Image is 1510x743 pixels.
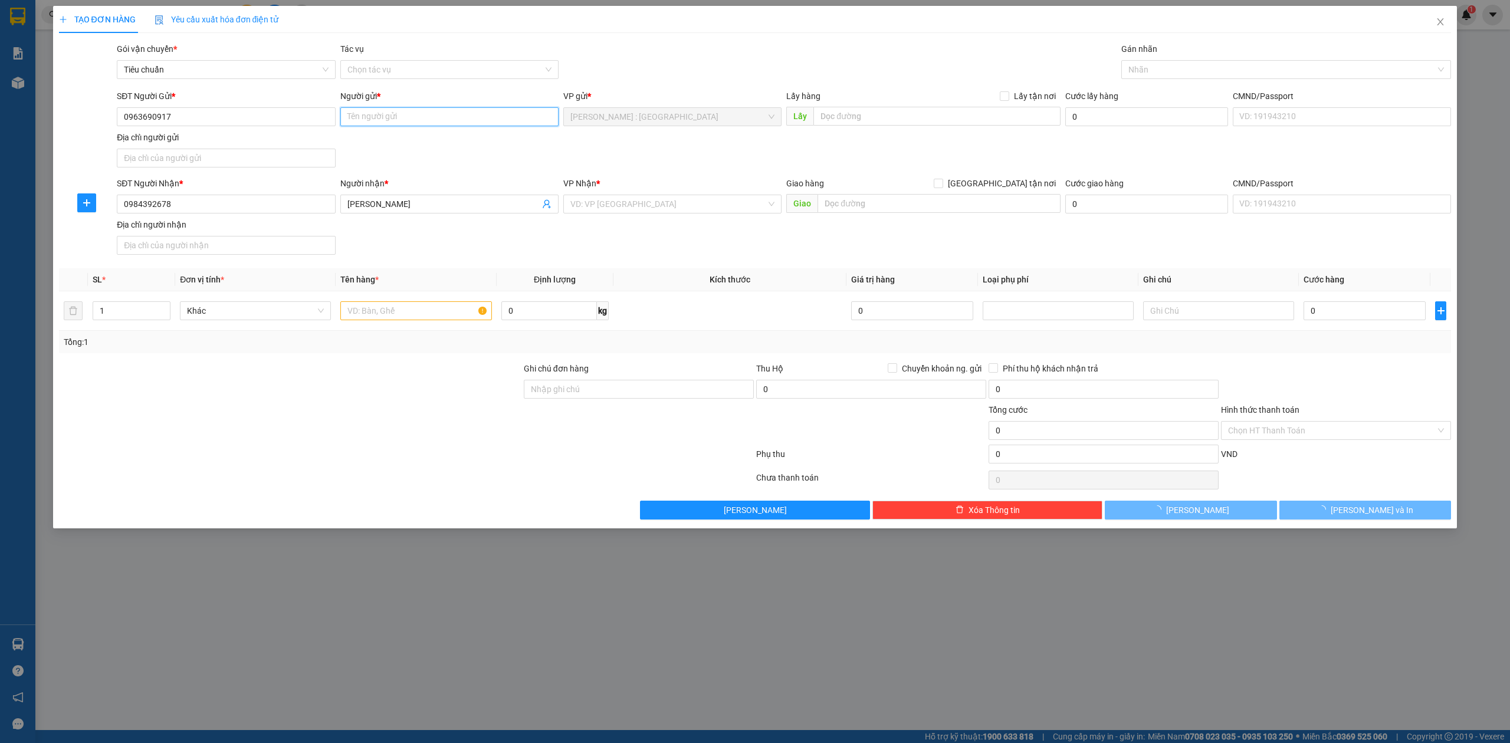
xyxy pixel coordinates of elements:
[1304,275,1344,284] span: Cước hàng
[59,15,136,24] span: TẠO ĐƠN HÀNG
[1105,501,1277,520] button: [PERSON_NAME]
[786,107,813,126] span: Lấy
[1435,301,1446,320] button: plus
[1221,405,1299,415] label: Hình thức thanh toán
[117,177,335,190] div: SĐT Người Nhận
[755,448,987,468] div: Phụ thu
[59,15,67,24] span: plus
[542,199,552,209] span: user-add
[851,275,895,284] span: Giá trị hàng
[64,336,582,349] div: Tổng: 1
[1166,504,1229,517] span: [PERSON_NAME]
[756,364,783,373] span: Thu Hộ
[180,275,224,284] span: Đơn vị tính
[1424,6,1457,39] button: Close
[786,91,820,101] span: Lấy hàng
[1065,91,1118,101] label: Cước lấy hàng
[124,61,328,78] span: Tiêu chuẩn
[340,44,364,54] label: Tác vụ
[851,301,973,320] input: 0
[524,380,754,399] input: Ghi chú đơn hàng
[1279,501,1452,520] button: [PERSON_NAME] và In
[187,302,324,320] span: Khác
[786,194,818,213] span: Giao
[755,471,987,492] div: Chưa thanh toán
[872,501,1102,520] button: deleteXóa Thông tin
[710,275,750,284] span: Kích thước
[117,149,335,167] input: Địa chỉ của người gửi
[117,90,335,103] div: SĐT Người Gửi
[155,15,279,24] span: Yêu cầu xuất hóa đơn điện tử
[340,90,559,103] div: Người gửi
[978,268,1138,291] th: Loại phụ phí
[340,301,491,320] input: VD: Bàn, Ghế
[117,218,335,231] div: Địa chỉ người nhận
[1143,301,1294,320] input: Ghi Chú
[956,505,964,515] span: delete
[570,108,774,126] span: Hồ Chí Minh : Kho Quận 12
[524,364,589,373] label: Ghi chú đơn hàng
[1436,306,1446,315] span: plus
[813,107,1061,126] input: Dọc đường
[64,301,83,320] button: delete
[1065,107,1228,126] input: Cước lấy hàng
[989,405,1028,415] span: Tổng cước
[78,198,96,208] span: plus
[1436,17,1445,27] span: close
[1121,44,1157,54] label: Gán nhãn
[563,179,596,188] span: VP Nhận
[77,193,96,212] button: plus
[897,362,986,375] span: Chuyển khoản ng. gửi
[534,275,576,284] span: Định lượng
[597,301,609,320] span: kg
[563,90,782,103] div: VP gửi
[1153,505,1166,514] span: loading
[1318,505,1331,514] span: loading
[1138,268,1299,291] th: Ghi chú
[786,179,824,188] span: Giao hàng
[93,275,102,284] span: SL
[1009,90,1061,103] span: Lấy tận nơi
[1331,504,1413,517] span: [PERSON_NAME] và In
[724,504,787,517] span: [PERSON_NAME]
[1065,195,1228,213] input: Cước giao hàng
[117,44,177,54] span: Gói vận chuyển
[998,362,1103,375] span: Phí thu hộ khách nhận trả
[340,275,379,284] span: Tên hàng
[117,236,335,255] input: Địa chỉ của người nhận
[340,177,559,190] div: Người nhận
[155,15,164,25] img: icon
[1233,90,1451,103] div: CMND/Passport
[117,131,335,144] div: Địa chỉ người gửi
[818,194,1061,213] input: Dọc đường
[640,501,870,520] button: [PERSON_NAME]
[1221,449,1237,459] span: VND
[943,177,1061,190] span: [GEOGRAPHIC_DATA] tận nơi
[969,504,1020,517] span: Xóa Thông tin
[1065,179,1124,188] label: Cước giao hàng
[1233,177,1451,190] div: CMND/Passport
